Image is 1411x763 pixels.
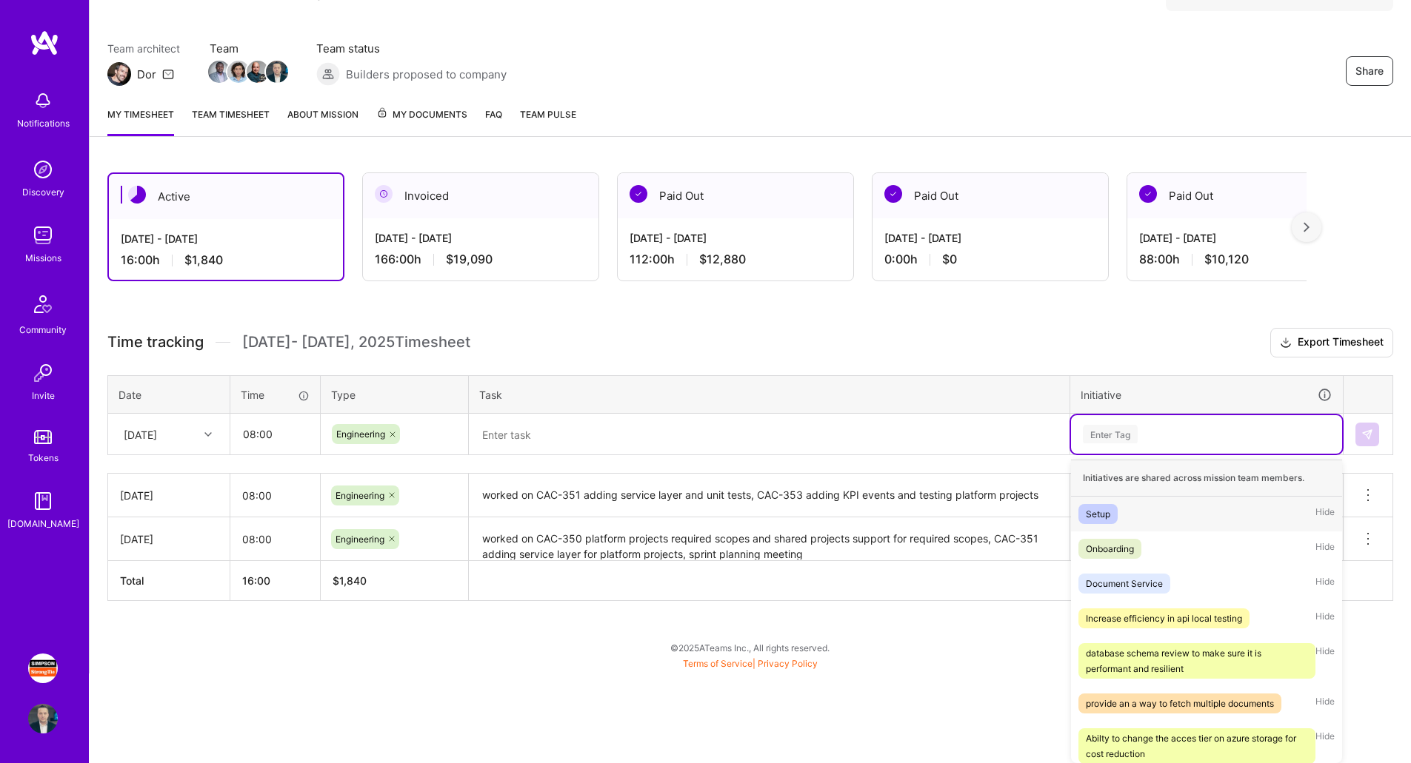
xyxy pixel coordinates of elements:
[469,375,1070,414] th: Task
[316,41,507,56] span: Team status
[7,516,79,531] div: [DOMAIN_NAME]
[28,450,59,465] div: Tokens
[485,107,502,136] a: FAQ
[1315,608,1335,628] span: Hide
[25,286,61,322] img: Community
[942,252,957,267] span: $0
[884,230,1096,246] div: [DATE] - [DATE]
[229,59,248,84] a: Team Member Avatar
[28,358,58,388] img: Invite
[1086,730,1308,762] div: Abilty to change the acces tier on azure storage for cost reduction
[210,59,229,84] a: Team Member Avatar
[1355,64,1384,78] span: Share
[208,61,230,83] img: Team Member Avatar
[30,30,59,56] img: logo
[162,68,174,80] i: icon Mail
[1270,328,1393,357] button: Export Timesheet
[520,109,576,120] span: Team Pulse
[230,476,320,515] input: HH:MM
[363,173,598,218] div: Invoiced
[346,67,507,82] span: Builders proposed to company
[24,653,61,683] a: Simpson Strong-Tie: Full-stack engineering team for Platform
[758,658,818,669] a: Privacy Policy
[124,426,157,442] div: [DATE]
[108,561,230,601] th: Total
[28,704,58,733] img: User Avatar
[1086,611,1242,626] div: Increase efficiency in api local testing
[231,414,319,454] input: HH:MM
[1086,506,1110,522] div: Setup
[121,231,331,246] div: [DATE] - [DATE]
[618,173,853,218] div: Paid Out
[28,86,58,115] img: bell
[884,252,1096,267] div: 0:00 h
[1086,541,1134,557] div: Onboarding
[107,41,180,56] span: Team architect
[1127,173,1363,218] div: Paid Out
[241,387,310,403] div: Time
[266,61,288,83] img: Team Member Avatar
[630,185,647,203] img: Paid Out
[287,107,358,136] a: About Mission
[1083,423,1138,446] div: Enter Tag
[1361,428,1373,440] img: Submit
[120,531,218,547] div: [DATE]
[1086,645,1308,676] div: database schema review to make sure it is performant and resilient
[1071,460,1342,497] div: Initiatives are shared across mission team members.
[683,658,753,669] a: Terms of Service
[1204,252,1249,267] span: $10,120
[89,629,1411,666] div: © 2025 ATeams Inc., All rights reserved.
[1086,576,1163,591] div: Document Service
[267,59,287,84] a: Team Member Avatar
[683,658,818,669] span: |
[120,488,218,503] div: [DATE]
[19,322,67,337] div: Community
[873,173,1108,218] div: Paid Out
[32,388,55,403] div: Invite
[28,486,58,516] img: guide book
[184,252,223,268] span: $1,840
[630,230,841,246] div: [DATE] - [DATE]
[446,252,493,267] span: $19,090
[470,475,1068,517] textarea: worked on CAC-351 adding service layer and unit tests, CAC-353 adding KPI events and testing plat...
[376,107,467,136] a: My Documents
[107,107,174,136] a: My timesheet
[321,375,469,414] th: Type
[204,431,212,438] i: icon Chevron
[242,333,470,352] span: [DATE] - [DATE] , 2025 Timesheet
[109,174,343,219] div: Active
[336,490,384,501] span: Engineering
[1086,696,1274,711] div: provide an a way to fetch multiple documents
[108,375,230,414] th: Date
[25,250,61,266] div: Missions
[630,252,841,267] div: 112:00 h
[1139,230,1351,246] div: [DATE] - [DATE]
[248,59,267,84] a: Team Member Avatar
[1315,539,1335,559] span: Hide
[1139,185,1157,203] img: Paid Out
[470,519,1068,559] textarea: worked on CAC-350 platform projects required scopes and shared projects support for required scop...
[333,574,367,587] span: $ 1,840
[137,67,156,82] div: Dor
[1346,56,1393,86] button: Share
[28,155,58,184] img: discovery
[336,428,385,440] span: Engineering
[210,41,287,56] span: Team
[24,704,61,733] a: User Avatar
[28,221,58,250] img: teamwork
[128,186,146,204] img: Active
[375,230,587,246] div: [DATE] - [DATE]
[34,430,52,444] img: tokens
[17,115,70,131] div: Notifications
[375,252,587,267] div: 166:00 h
[1280,335,1292,351] i: icon Download
[520,107,576,136] a: Team Pulse
[1081,386,1332,403] div: Initiative
[230,520,320,559] input: HH:MM
[107,333,204,352] span: Time tracking
[192,107,270,136] a: Team timesheet
[884,185,902,203] img: Paid Out
[227,61,250,83] img: Team Member Avatar
[230,561,321,601] th: 16:00
[1315,643,1335,679] span: Hide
